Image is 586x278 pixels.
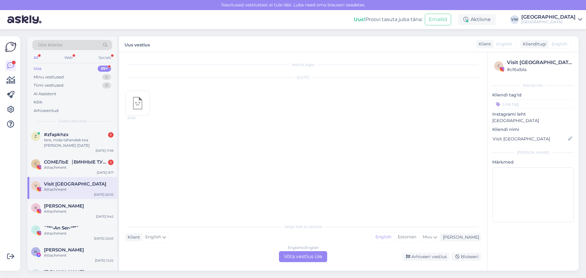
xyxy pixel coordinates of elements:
[34,74,64,80] div: Minu vestlused
[58,118,87,124] span: Uued vestlused
[492,126,574,133] p: Kliendi nimi
[108,160,114,165] div: 1
[492,111,574,117] p: Instagrami leht
[496,41,512,47] span: English
[125,91,150,115] img: attachment
[97,170,114,175] div: [DATE] 9:17
[125,62,481,67] div: Vestlus algas
[38,42,62,48] span: Otsi kliente
[63,54,74,62] div: Web
[32,54,39,62] div: All
[44,231,114,236] div: Attachment
[34,108,59,114] div: Arhiveeritud
[102,82,111,88] div: 0
[44,165,114,170] div: Attachment
[492,117,574,124] p: [GEOGRAPHIC_DATA]
[97,54,112,62] div: Socials
[507,59,572,66] div: Visit [GEOGRAPHIC_DATA]
[521,15,582,24] a: [GEOGRAPHIC_DATA][GEOGRAPHIC_DATA]
[458,14,496,25] div: Aktiivne
[94,192,114,197] div: [DATE] 20:52
[125,224,481,229] div: Valige keel ja vastake
[476,41,491,47] div: Klient
[44,137,114,148] div: tere, mida tähendab toa [PERSON_NAME] [DATE]
[497,63,500,68] span: c
[34,82,63,88] div: Tiimi vestlused
[44,253,114,258] div: Attachment
[44,159,107,165] span: СОМЕЛЬЕ⎹ ВИННЫЕ ТУРЫ | ДЕГУСТАЦИИ В ТАЛЛИННЕ
[44,203,84,209] span: Katri Kägo
[492,150,574,155] div: [PERSON_NAME]
[34,66,42,72] div: Uus
[452,253,481,261] div: Blokeeri
[34,205,37,210] span: K
[44,187,114,192] div: Attachment
[5,41,16,53] img: Askly Logo
[510,15,519,24] div: VW
[279,251,327,262] div: Võta vestlus üle
[423,234,432,240] span: Muu
[492,99,574,109] input: Lisa tag
[145,234,161,240] span: English
[34,249,37,254] span: N
[125,234,140,240] div: Klient
[44,181,106,187] span: Visit Pärnu
[125,40,150,48] label: Uus vestlus
[354,16,422,23] div: Proovi tasuta juba täna:
[44,225,79,231] span: ˜”*°•An Ser•°*”˜
[425,14,451,25] button: Emailid
[44,247,84,253] span: Nele Grandberg
[492,83,574,88] div: Kliendi info
[34,91,56,97] div: AI Assistent
[552,41,567,47] span: English
[492,159,574,165] p: Märkmed
[94,236,114,241] div: [DATE] 22:05
[35,227,37,232] span: ˜
[34,183,37,188] span: V
[98,66,111,72] div: 99+
[34,161,37,166] span: С
[492,92,574,98] p: Kliendi tag'id
[34,99,42,105] div: Kõik
[108,132,114,138] div: 1
[96,148,114,153] div: [DATE] 11:56
[440,234,479,240] div: [PERSON_NAME]
[44,209,114,214] div: Attachment
[102,74,111,80] div: 0
[288,245,319,251] div: English to English
[354,16,365,22] b: Uus!
[493,135,567,142] input: Lisa nimi
[125,75,481,80] div: [DATE]
[402,253,449,261] div: Arhiveeri vestlus
[127,116,150,120] span: 20:52
[96,214,114,219] div: [DATE] 9:42
[95,258,114,263] div: [DATE] 12:22
[34,134,37,139] span: z
[521,15,576,20] div: [GEOGRAPHIC_DATA]
[394,233,419,242] div: Estonian
[44,269,84,275] span: Päevapraad.ee
[520,41,546,47] div: Klienditugi
[521,20,576,24] div: [GEOGRAPHIC_DATA]
[507,66,572,73] div: # cf6xlbla
[44,132,69,137] span: #zfapkhzx
[372,233,394,242] div: English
